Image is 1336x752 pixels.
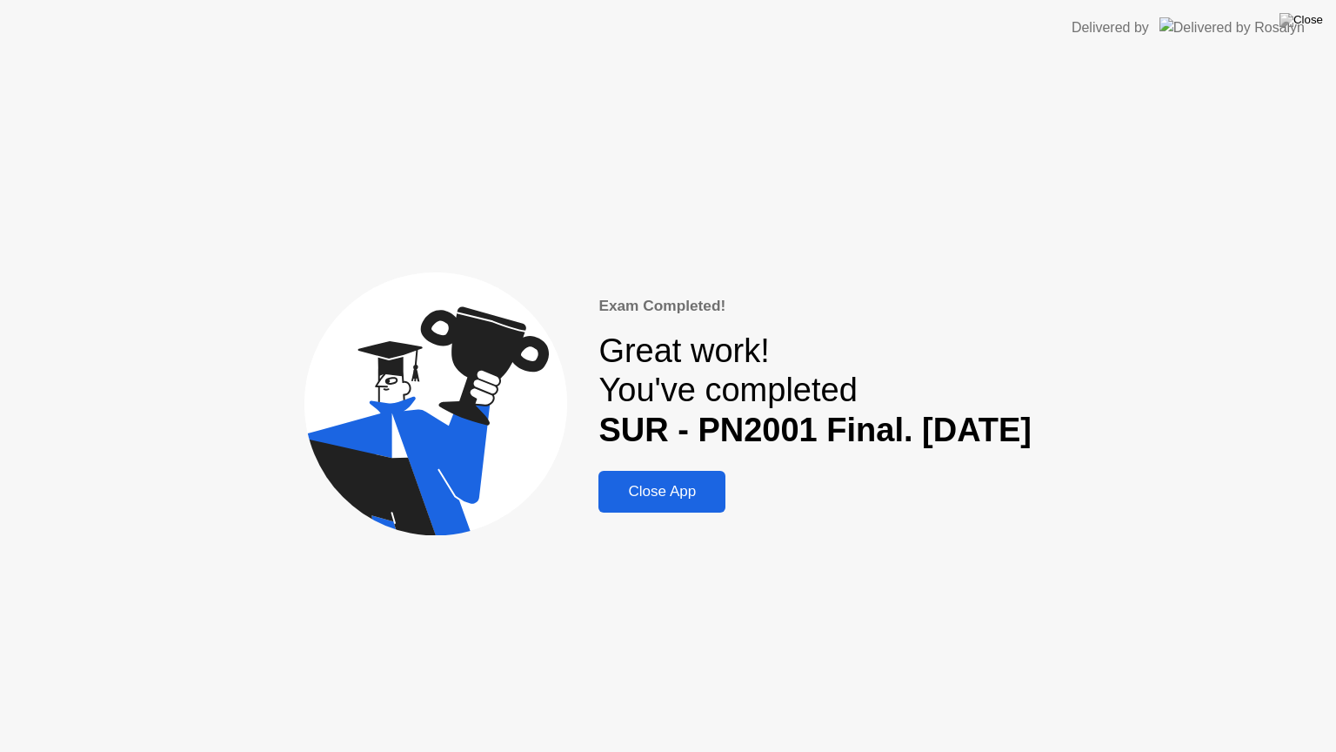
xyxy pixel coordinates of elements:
[1279,13,1323,27] img: Close
[598,295,1032,318] div: Exam Completed!
[1159,17,1305,37] img: Delivered by Rosalyn
[598,332,1032,451] div: Great work! You've completed
[598,471,725,513] button: Close App
[598,412,1032,448] b: SUR - PN2001 Final. [DATE]
[604,483,720,500] div: Close App
[1072,17,1149,38] div: Delivered by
